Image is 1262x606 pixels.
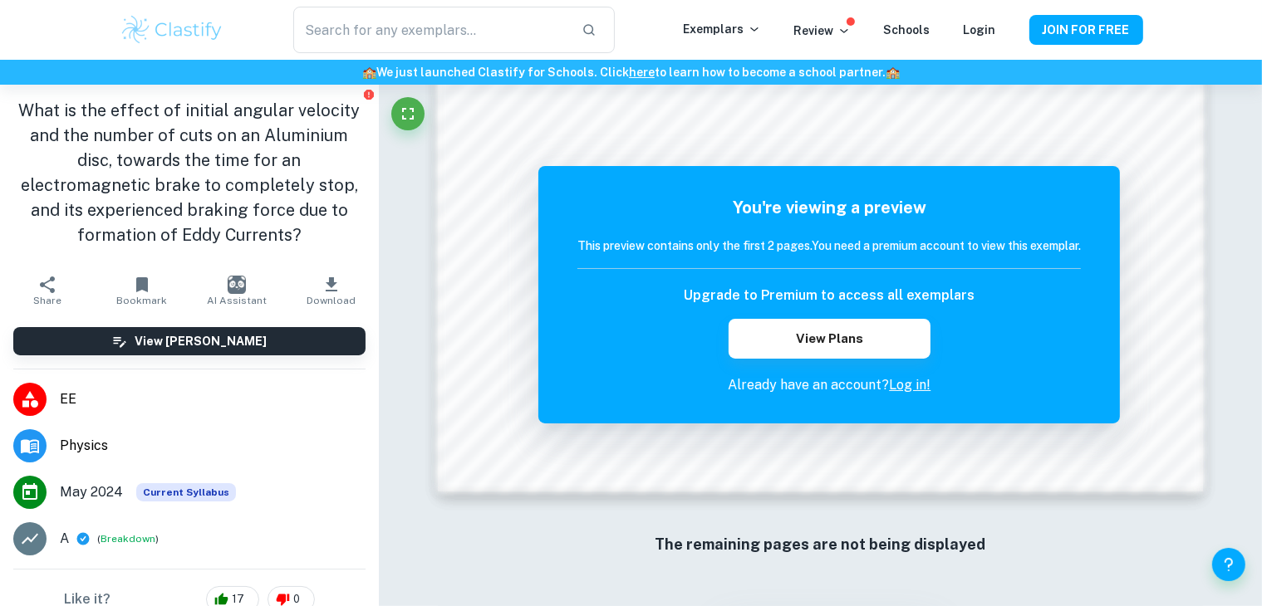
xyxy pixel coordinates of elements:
[1212,548,1245,581] button: Help and Feedback
[189,267,284,314] button: AI Assistant
[886,66,900,79] span: 🏫
[363,88,376,100] button: Report issue
[60,436,366,456] span: Physics
[471,533,1171,556] h6: The remaining pages are not being displayed
[307,295,356,306] span: Download
[884,23,931,37] a: Schools
[97,531,159,547] span: ( )
[889,377,931,393] a: Log in!
[1029,15,1143,45] button: JOIN FOR FREE
[684,286,975,305] h6: Upgrade to Premium to access all exemplars
[60,389,366,409] span: EE
[729,319,930,359] button: View Plans
[101,531,155,546] button: Breakdown
[207,295,267,306] span: AI Assistant
[228,276,246,294] img: AI Assistant
[136,483,236,501] div: This exemplar is based on the current syllabus. Feel free to refer to it for inspiration/ideas wh...
[33,295,61,306] span: Share
[60,482,123,502] span: May 2024
[629,66,655,79] a: here
[964,23,996,37] a: Login
[362,66,376,79] span: 🏫
[136,483,236,501] span: Current Syllabus
[13,98,366,247] h1: What is the effect of initial angular velocity and the number of cuts on an Aluminium disc, towar...
[120,13,225,46] img: Clastify logo
[293,7,567,53] input: Search for any exemplars...
[284,267,379,314] button: Download
[95,267,189,314] button: Bookmark
[794,22,851,40] p: Review
[391,97,425,130] button: Fullscreen
[577,375,1081,395] p: Already have an account?
[135,332,267,350] h6: View [PERSON_NAME]
[577,195,1081,220] h5: You're viewing a preview
[116,295,167,306] span: Bookmark
[577,237,1081,255] h6: This preview contains only the first 2 pages. You need a premium account to view this exemplar.
[60,529,69,549] p: A
[3,63,1259,81] h6: We just launched Clastify for Schools. Click to learn how to become a school partner.
[684,20,761,38] p: Exemplars
[13,327,366,355] button: View [PERSON_NAME]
